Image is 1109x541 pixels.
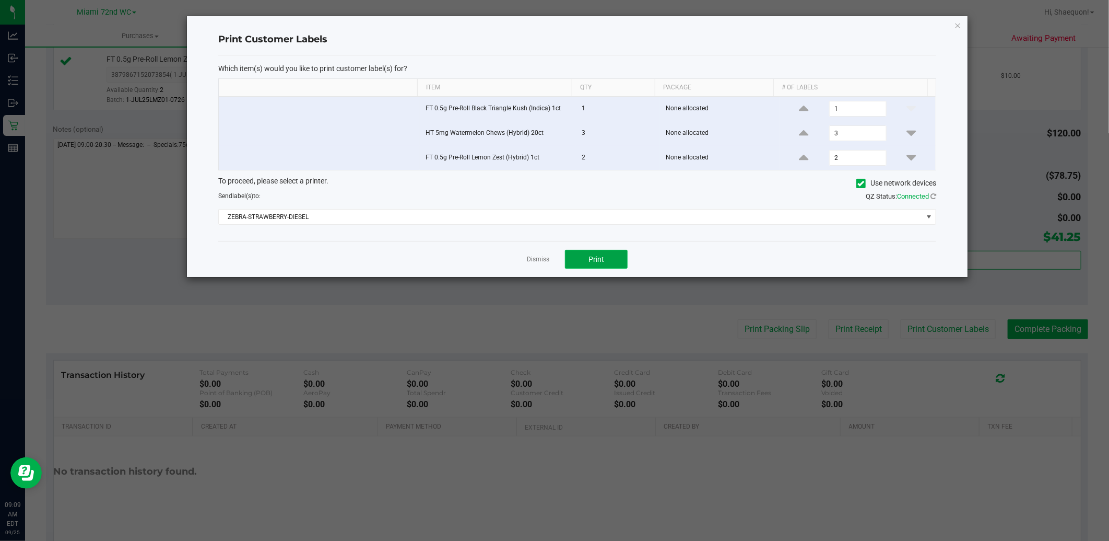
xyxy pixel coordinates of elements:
td: 3 [575,121,659,146]
td: HT 5mg Watermelon Chews (Hybrid) 20ct [420,121,576,146]
td: None allocated [660,121,780,146]
td: 1 [575,97,659,121]
h4: Print Customer Labels [218,33,936,47]
td: FT 0.5g Pre-Roll Black Triangle Kush (Indica) 1ct [420,97,576,121]
button: Print [565,250,628,269]
span: Connected [897,192,929,200]
label: Use network devices [856,178,936,189]
span: label(s) [232,192,253,200]
span: QZ Status: [866,192,936,200]
span: Send to: [218,192,261,200]
div: To proceed, please select a printer. [210,176,944,191]
td: 2 [575,146,659,170]
iframe: Resource center [10,457,42,489]
th: Qty [572,79,655,97]
td: None allocated [660,146,780,170]
span: ZEBRA-STRAWBERRY-DIESEL [219,210,923,224]
span: Print [588,255,604,263]
td: None allocated [660,97,780,121]
td: FT 0.5g Pre-Roll Lemon Zest (Hybrid) 1ct [420,146,576,170]
th: Package [655,79,773,97]
p: Which item(s) would you like to print customer label(s) for? [218,64,936,73]
th: Item [417,79,571,97]
th: # of labels [773,79,927,97]
a: Dismiss [527,255,549,264]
